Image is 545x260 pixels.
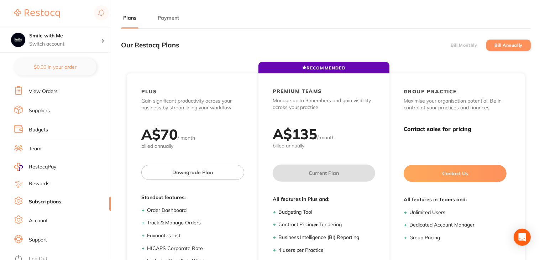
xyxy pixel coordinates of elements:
span: / month [178,135,195,141]
h2: A$ 135 [273,125,318,143]
li: Track & Manage Orders [147,219,244,227]
span: / month [318,134,335,141]
a: RestocqPay [14,163,56,171]
li: Budgeting Tool [278,209,376,216]
span: All features in Teams and: [404,196,507,203]
button: Payment [156,15,181,21]
li: 4 users per Practice [278,247,376,254]
span: Standout features: [141,194,244,201]
img: Smile with Me [11,33,25,47]
h3: Contact sales for pricing [404,126,507,132]
h3: Our Restocq Plans [121,41,179,49]
div: Open Intercom Messenger [514,229,531,246]
li: Business Intelligence (BI) Reporting [278,234,376,241]
li: HICAPS Corporate Rate [147,245,244,252]
button: Contact Us [404,165,507,182]
h4: Smile with Me [29,32,101,40]
li: Favourites List [147,232,244,239]
li: Unlimited Users [409,209,507,216]
label: Bill Monthly [451,43,477,48]
li: Group Pricing [409,234,507,241]
a: Budgets [29,126,48,134]
span: billed annually [273,142,376,150]
a: Suppliers [29,107,50,114]
a: Account [29,217,48,224]
p: Gain significant productivity across your business by streamlining your workflow [141,98,244,111]
p: Switch account [29,41,101,48]
button: Current Plan [273,165,376,182]
span: RECOMMENDED [302,65,346,71]
button: $0.00 in your order [14,58,96,76]
span: All features in Plus and: [273,196,376,203]
li: Order Dashboard [147,207,244,214]
a: Support [29,236,47,244]
h2: GROUP PRACTICE [404,88,457,95]
button: Downgrade Plan [141,165,244,180]
img: Restocq Logo [14,9,60,18]
span: RestocqPay [29,163,56,171]
a: Restocq Logo [14,5,60,22]
label: Bill Annually [494,43,523,48]
img: RestocqPay [14,163,23,171]
h2: PLUS [141,88,157,95]
li: Contract Pricing ● Tendering [278,221,376,228]
h2: PREMIUM TEAMS [273,88,322,94]
p: Maximise your organisation potential. Be in control of your practices and finances [404,98,507,111]
button: Plans [121,15,138,21]
a: View Orders [29,88,58,95]
span: billed annually [141,143,244,150]
a: Team [29,145,41,152]
p: Manage up to 3 members and gain visibility across your practice [273,97,376,111]
a: Subscriptions [29,198,61,206]
h2: A$ 70 [141,125,178,143]
li: Dedicated Account Manager [409,222,507,229]
a: Rewards [29,180,49,187]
